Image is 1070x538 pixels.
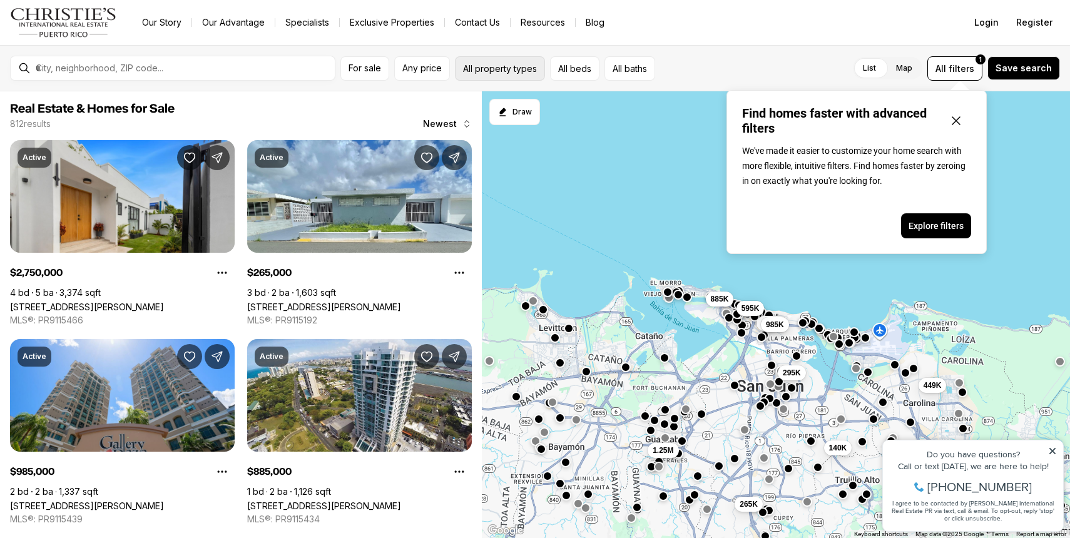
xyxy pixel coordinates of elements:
span: Login [974,18,999,28]
button: 985K [761,317,789,332]
span: I agree to be contacted by [PERSON_NAME] International Real Estate PR via text, call & email. To ... [16,77,178,101]
a: Blog [576,14,614,31]
span: [PHONE_NUMBER] [51,59,156,71]
button: All property types [455,56,545,81]
button: Property options [447,260,472,285]
button: 140K [823,440,852,455]
span: 885K [710,293,728,303]
img: logo [10,8,117,38]
a: Our Story [132,14,191,31]
button: All beds [550,56,599,81]
span: 1.25M [653,445,673,455]
button: Newest [415,111,479,136]
button: Contact Us [445,14,510,31]
button: Share Property [442,344,467,369]
span: Save search [996,63,1052,73]
button: Save Property: 404 AVE DE LA CONSTITUCION #2008 [414,344,439,369]
div: Do you have questions? [13,28,181,37]
span: 265K [740,499,758,509]
button: 265K [735,497,763,512]
a: 404 CALLE BAYAMON #404, SAN JUAN PR, 00926 [247,302,401,312]
button: Property options [210,459,235,484]
button: Register [1009,10,1060,35]
button: All baths [604,56,655,81]
button: Explore filters [901,213,971,238]
span: 140K [828,442,847,452]
a: 106 TRES HERMANOS, SAN JUAN PR, 00907 [10,302,164,312]
span: Real Estate & Homes for Sale [10,103,175,115]
span: 449K [924,380,942,390]
p: We've made it easier to customize your home search with more flexible, intuitive filters. Find ho... [742,143,971,188]
label: List [853,57,886,79]
button: Property options [447,459,472,484]
button: Share Property [442,145,467,170]
span: Newest [423,119,457,129]
label: Map [886,57,922,79]
button: Save Property: 404 CALLE BAYAMON #404 [414,145,439,170]
a: 404 AVE DE LA CONSTITUCION #2008, SAN JUAN PR, 00901 [247,500,401,511]
a: Specialists [275,14,339,31]
p: Active [23,352,46,362]
button: 1.25M [648,442,678,457]
a: 103 DE DIEGO AVENUE #1706, SAN JUAN PR, 00911 [10,500,164,511]
span: 985K [766,319,784,329]
span: Register [1016,18,1052,28]
span: 2.75M [761,318,782,328]
a: Resources [511,14,575,31]
button: Save Property: 103 DE DIEGO AVENUE #1706 [177,344,202,369]
button: Property options [210,260,235,285]
button: 595K [736,300,764,315]
button: 2.75M [756,316,787,331]
span: 595K [741,303,759,313]
button: Share Property [205,344,230,369]
span: All [935,62,946,75]
a: Our Advantage [192,14,275,31]
button: Close popover [941,106,971,136]
span: 1 [979,54,982,64]
p: 812 results [10,119,51,129]
p: Find homes faster with advanced filters [742,106,941,136]
button: Login [967,10,1006,35]
a: Exclusive Properties [340,14,444,31]
span: 295K [783,368,801,378]
span: filters [949,62,974,75]
button: Save search [987,56,1060,80]
button: Save Property: 106 TRES HERMANOS [177,145,202,170]
button: Any price [394,56,450,81]
button: 295K [778,365,806,380]
button: Share Property [205,145,230,170]
p: Active [23,153,46,163]
p: Active [260,153,283,163]
button: 449K [919,377,947,392]
span: Any price [402,63,442,73]
span: For sale [349,63,381,73]
button: 885K [705,291,733,306]
p: Active [260,352,283,362]
button: Allfilters1 [927,56,982,81]
div: Call or text [DATE], we are here to help! [13,40,181,49]
button: Start drawing [489,99,540,125]
button: For sale [340,56,389,81]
